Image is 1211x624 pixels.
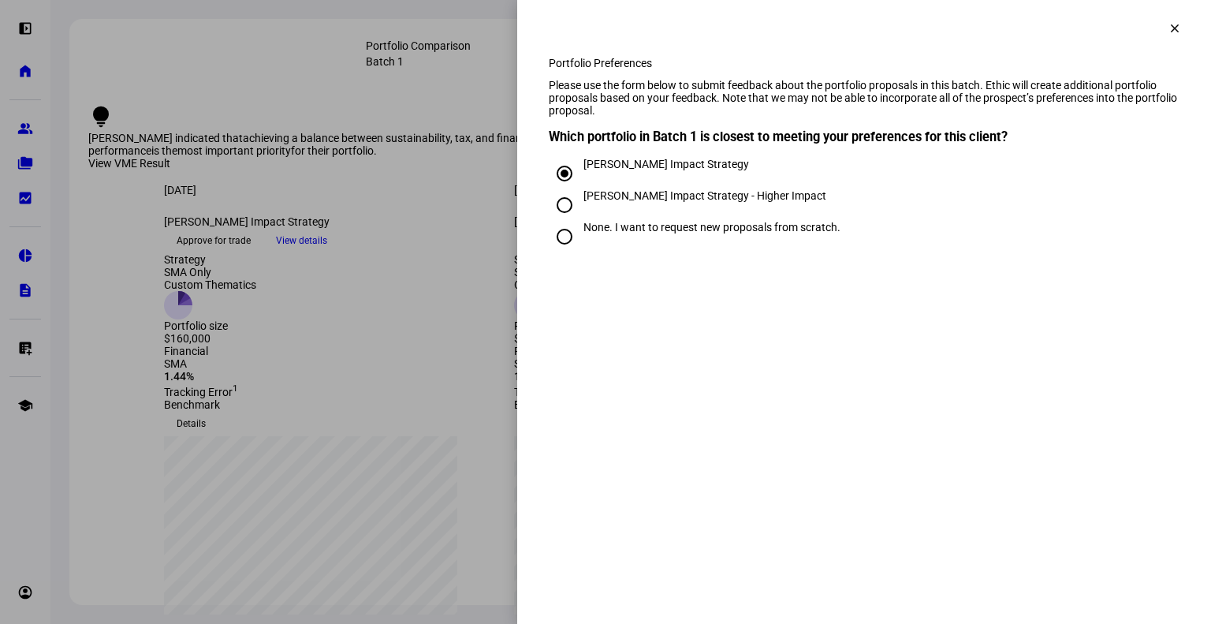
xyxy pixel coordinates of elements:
[583,158,749,170] div: [PERSON_NAME] Impact Strategy
[549,57,1179,69] div: Portfolio Preferences
[549,79,1179,117] div: Please use the form below to submit feedback about the portfolio proposals in this batch. Ethic w...
[583,189,826,202] div: [PERSON_NAME] Impact Strategy - Higher Impact
[549,129,1179,144] h3: Which portfolio in Batch 1 is closest to meeting your preferences for this client?
[583,221,840,234] div: None. I want to request new proposals from scratch.
[1168,21,1182,35] mat-icon: clear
